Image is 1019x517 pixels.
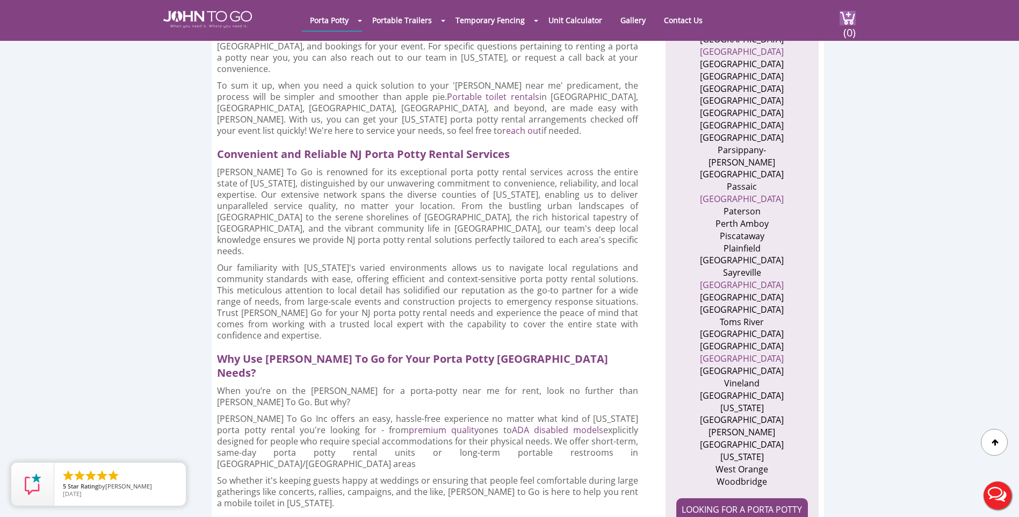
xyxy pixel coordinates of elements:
a: Gallery [612,10,654,31]
h2: Why Use [PERSON_NAME] To Go for Your Porta Potty [GEOGRAPHIC_DATA] Needs? [217,347,648,380]
a: [GEOGRAPHIC_DATA] [700,353,784,364]
p: So whether it's keeping guests happy at weddings or ensuring that people feel comfortable during ... [217,475,639,509]
li: Vineland [690,377,794,390]
span: 5 [63,482,66,490]
h2: Convenient and Reliable NJ Porta Potty Rental Services [217,142,648,161]
p: Our familiarity with [US_STATE]'s varied environments allows us to navigate local regulations and... [217,262,639,341]
a: Contact Us [656,10,711,31]
li:  [84,469,97,482]
a: Unit Calculator [540,10,610,31]
img: cart a [840,11,856,25]
li: Plainfield [690,242,794,255]
li: [GEOGRAPHIC_DATA] [690,365,794,377]
li:  [107,469,120,482]
li: Parsippany-[PERSON_NAME][GEOGRAPHIC_DATA] [690,144,794,181]
span: by [63,483,177,491]
img: Review Rating [22,473,44,495]
p: When you’re on the [PERSON_NAME] for a porta-potty near me for rent, look no further than [PERSON... [217,385,639,408]
a: Portable toilet rentals [447,91,539,103]
li: Woodbridge [690,476,794,488]
button: Live Chat [976,474,1019,517]
a: ADA disabled models [512,424,603,436]
li:  [96,469,109,482]
li:  [73,469,86,482]
li: Toms River [690,316,794,328]
li: [GEOGRAPHIC_DATA] [690,119,794,132]
p: To sum it up, when you need a quick solution to your '[PERSON_NAME] near me' predicament, the pro... [217,80,639,137]
span: (0) [843,17,856,40]
li: [GEOGRAPHIC_DATA] [690,107,794,119]
li: [GEOGRAPHIC_DATA] [690,304,794,316]
li: [GEOGRAPHIC_DATA] [690,340,794,353]
li: Perth Amboy [690,218,794,230]
li: [US_STATE][GEOGRAPHIC_DATA] [690,402,794,427]
li: [PERSON_NAME] [690,426,794,439]
p: [PERSON_NAME] To Go Inc offers an easy, hassle-free experience no matter what kind of [US_STATE] ... [217,413,639,470]
li: [GEOGRAPHIC_DATA] [690,58,794,70]
span: [DATE] [63,490,82,498]
a: [GEOGRAPHIC_DATA] [700,279,784,291]
li: Passaic [690,181,794,193]
li: [GEOGRAPHIC_DATA] [690,132,794,144]
li: [GEOGRAPHIC_DATA] [690,83,794,95]
li: Sayreville [690,267,794,279]
li: [GEOGRAPHIC_DATA] [690,291,794,304]
a: [GEOGRAPHIC_DATA] [700,193,784,205]
li: [GEOGRAPHIC_DATA][US_STATE] [690,439,794,463]
a: Portable Trailers [364,10,440,31]
li:  [62,469,75,482]
li: [GEOGRAPHIC_DATA] [690,254,794,267]
p: If you have a hard time with the automated system, have no fear. [PERSON_NAME] To Go’s sales reps... [217,7,639,75]
li: Piscataway [690,230,794,242]
li: Paterson [690,205,794,218]
li: [GEOGRAPHIC_DATA] [690,95,794,107]
p: [PERSON_NAME] To Go is renowned for its exceptional porta potty rental services across the entire... [217,167,639,257]
span: [PERSON_NAME] [105,482,152,490]
span: Star Rating [68,482,98,490]
a: premium quality [409,424,479,436]
li: West Orange [690,463,794,476]
a: Temporary Fencing [447,10,533,31]
img: JOHN to go [163,11,252,28]
a: reach out [502,125,541,137]
a: Porta Potty [302,10,357,31]
a: [GEOGRAPHIC_DATA] [700,46,784,58]
li: [GEOGRAPHIC_DATA] [690,70,794,83]
li: [GEOGRAPHIC_DATA] [690,390,794,402]
li: [GEOGRAPHIC_DATA] [690,328,794,340]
